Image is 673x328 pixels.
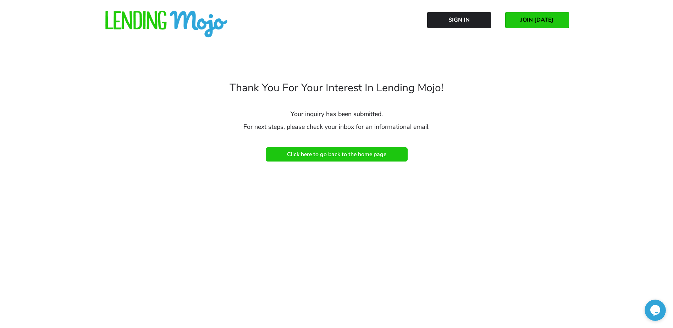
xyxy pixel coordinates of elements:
[448,17,470,23] span: Sign In
[645,300,666,321] iframe: chat widget
[427,12,491,28] a: Sign In
[520,17,553,23] span: JOIN [DATE]
[505,12,569,28] a: JOIN [DATE]
[266,147,408,162] a: Click here to go back to the home page
[131,83,542,93] h4: Thank you for your interest in Lending Mojo!
[287,151,386,158] span: Click here to go back to the home page
[104,11,228,38] img: lm-horizontal-logo
[131,108,542,133] h3: Your inquiry has been submitted. For next steps, please check your inbox for an informational email.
